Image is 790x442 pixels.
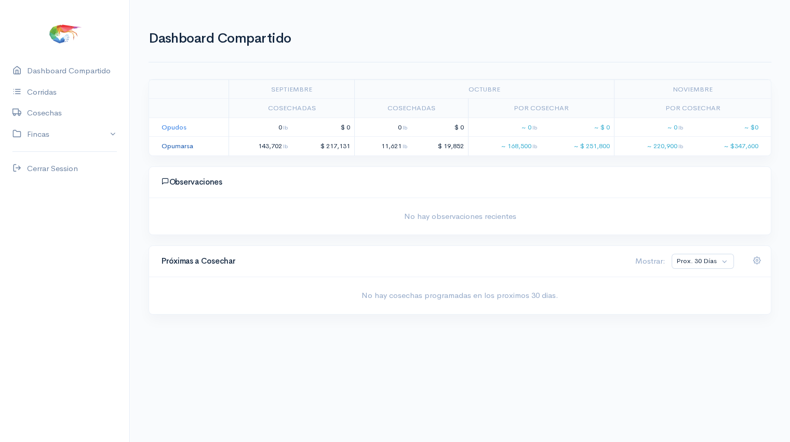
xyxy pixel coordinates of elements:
div: No hay cosechas programadas en los proximos 30 dias. [149,277,771,314]
td: ~ $ 0 [541,118,614,137]
td: 0 [354,118,411,137]
td: $ 0 [411,118,468,137]
span: lb [283,124,288,131]
a: Opudos [162,123,186,132]
td: Por Cosechar [468,99,614,118]
td: ~ $0 [687,118,771,137]
td: Por Cosechar [614,99,771,118]
span: lb [283,142,288,150]
td: noviembre [614,80,771,99]
td: septiembre [229,80,355,99]
h1: Dashboard Compartido [149,31,771,46]
span: No hay observaciones recientes [155,211,765,223]
td: ~ 220,900 [614,137,687,155]
span: lb [532,142,537,150]
td: octubre [354,80,614,99]
td: $ 0 [292,118,355,137]
td: 143,702 [229,137,292,155]
td: ~ $347,600 [687,137,771,155]
span: lb [678,124,683,131]
td: ~ $ 251,800 [541,137,614,155]
td: 0 [229,118,292,137]
div: Mostrar: [629,255,665,267]
span: lb [403,142,407,150]
h4: Observaciones [162,177,758,187]
td: 11,621 [354,137,411,155]
td: Cosechadas [229,99,355,118]
td: $ 217,131 [292,137,355,155]
td: ~ 168,500 [468,137,541,155]
span: lb [678,142,683,150]
td: ~ 0 [614,118,687,137]
span: lb [403,124,407,131]
td: ~ 0 [468,118,541,137]
h4: Próximas a Cosechar [162,257,623,266]
td: $ 19,852 [411,137,468,155]
span: lb [532,124,537,131]
td: Cosechadas [354,99,468,118]
a: Opumarsa [162,141,193,150]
